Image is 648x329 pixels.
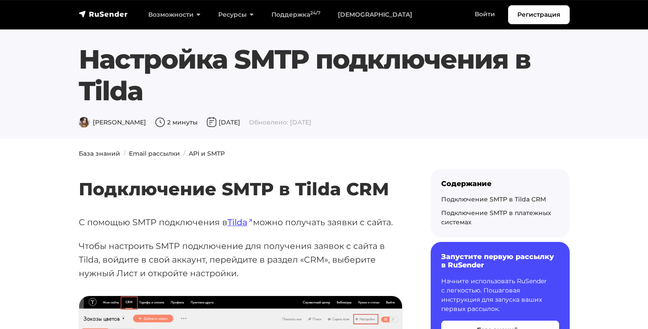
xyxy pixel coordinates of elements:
img: Время чтения [155,117,165,128]
a: API и SMTP [189,150,225,157]
div: Содержание [441,179,559,188]
p: С помощью SMTP подключения в можно получать заявки с сайта. [79,216,403,229]
h1: Настройка SMTP подключения в Tilda [79,44,570,107]
a: Tilda [227,217,253,227]
span: 2 минуты [155,118,198,126]
a: Регистрация [508,5,570,24]
img: RuSender [79,10,128,18]
h6: Запустите первую рассылку в RuSender [441,252,559,269]
a: Подключение SMTP в платежных системах [441,209,551,226]
a: Войти [466,5,504,23]
span: Обновлено: [DATE] [249,118,311,126]
a: База знаний [79,150,120,157]
img: Дата публикации [206,117,217,128]
sup: 24/7 [310,10,320,16]
a: Подключение SMTP в Tilda CRM [441,195,546,203]
a: Email рассылки [129,150,180,157]
span: [DATE] [206,118,240,126]
p: Начните использовать RuSender с легкостью. Пошаговая инструкция для запуска ваших первых рассылок. [441,277,559,314]
p: Чтобы настроить SMTP подключение для получения заявок с сайта в Tilda, войдите в свой аккаунт, пе... [79,239,403,280]
h2: Подключение SMTP в Tilda CRM [79,153,403,200]
a: Возможности [139,6,209,24]
a: [DEMOGRAPHIC_DATA] [329,6,421,24]
span: [PERSON_NAME] [79,118,146,126]
nav: breadcrumb [73,149,575,158]
a: Поддержка24/7 [263,6,329,24]
a: Ресурсы [209,6,263,24]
